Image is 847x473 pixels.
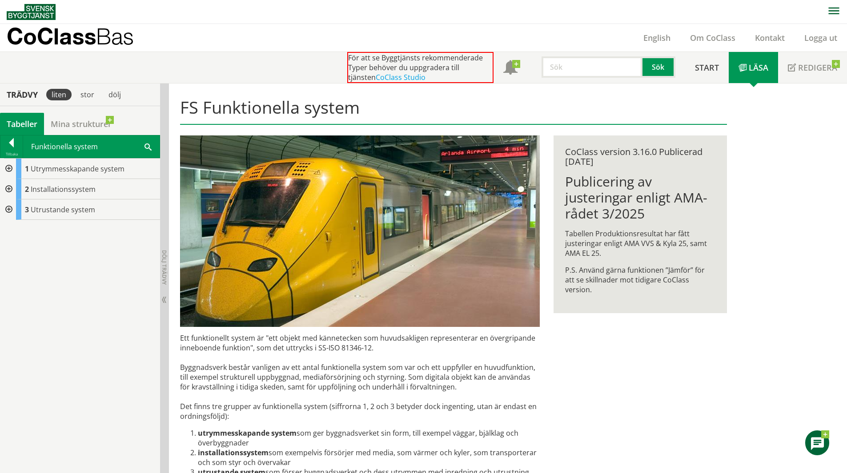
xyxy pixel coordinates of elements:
[565,174,715,222] h1: Publicering av justeringar enligt AMA-rådet 3/2025
[745,32,795,43] a: Kontakt
[198,428,297,438] strong: utrymmesskapande system
[749,62,768,73] span: Läsa
[685,52,729,83] a: Start
[44,113,118,135] a: Mina strukturer
[0,151,23,158] div: Tillbaka
[347,52,494,83] div: För att se Byggtjänsts rekommenderade Typer behöver du uppgradera till tjänsten
[96,23,134,49] span: Bas
[2,90,43,99] div: Trädvy
[503,61,518,76] span: Notifikationer
[198,428,540,448] li: som ger byggnadsverket sin form, till exempel väggar, bjälklag och överbyggnader
[145,142,152,151] span: Sök i tabellen
[680,32,745,43] a: Om CoClass
[75,89,100,100] div: stor
[180,135,540,327] img: arlanda-express-2.jpg
[25,164,29,174] span: 1
[565,229,715,258] p: Tabellen Produktionsresultat har fått justeringar enligt AMA VVS & Kyla 25, samt AMA EL 25.
[642,56,675,78] button: Sök
[103,89,126,100] div: dölj
[634,32,680,43] a: English
[25,205,29,215] span: 3
[25,184,29,194] span: 2
[778,52,847,83] a: Redigera
[161,250,168,285] span: Dölj trädvy
[695,62,719,73] span: Start
[565,147,715,167] div: CoClass version 3.16.0 Publicerad [DATE]
[7,4,56,20] img: Svensk Byggtjänst
[7,24,153,52] a: CoClassBas
[376,72,426,82] a: CoClass Studio
[7,31,134,41] p: CoClass
[31,184,96,194] span: Installationssystem
[180,97,727,125] h1: FS Funktionella system
[23,135,160,158] div: Funktionella system
[729,52,778,83] a: Läsa
[198,448,269,457] strong: installationssystem
[542,56,642,78] input: Sök
[565,265,715,294] p: P.S. Använd gärna funktionen ”Jämför” för att se skillnader mot tidigare CoClass version.
[198,448,540,467] li: som exempelvis försörjer med media, som värmer och kyler, som trans­porterar och som styr och öve...
[31,164,124,174] span: Utrymmesskapande system
[31,205,95,215] span: Utrustande system
[798,62,837,73] span: Redigera
[795,32,847,43] a: Logga ut
[46,89,72,100] div: liten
